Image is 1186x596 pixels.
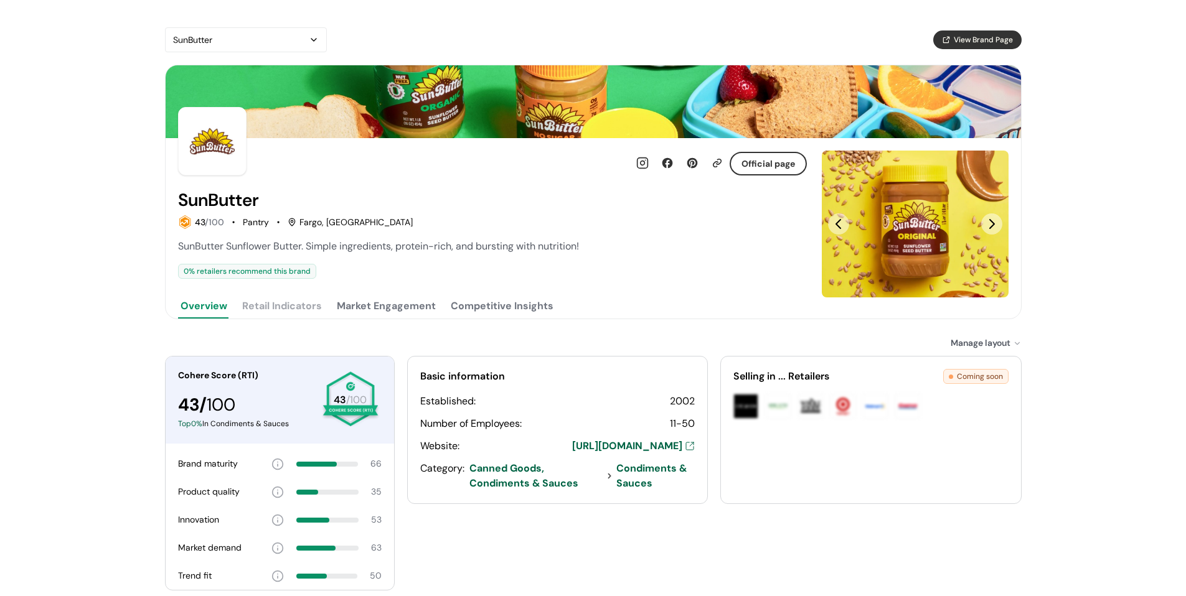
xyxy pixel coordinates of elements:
div: 43 / [178,392,312,418]
div: 2002 [670,394,695,409]
div: Brand maturity [178,457,238,470]
img: Brand Photo [178,107,247,175]
button: Market Engagement [334,294,438,319]
button: View Brand Page [933,30,1022,49]
div: Number of Employees: [420,416,522,431]
div: Trend fit [178,569,212,582]
img: Brand cover image [166,65,1021,138]
span: Condiments & Sauces [616,461,695,491]
div: 35 percent [296,490,359,495]
div: Cohere Score (RTI) [178,369,312,382]
div: In Condiments & Sauces [178,418,312,429]
span: Top 0 % [178,419,202,429]
span: /100 [205,217,224,228]
div: Manage layout [951,337,1022,350]
button: Next Slide [981,213,1002,235]
div: Innovation [178,513,219,526]
div: 35 [371,485,382,498]
span: View Brand Page [954,34,1013,45]
div: 50 percent [296,574,357,579]
div: Slide 1 [822,151,1009,297]
h2: SunButter [178,190,259,210]
div: Selling in ... Retailers [733,369,943,384]
div: 53 [371,513,382,526]
span: 43 [334,393,346,406]
div: Fargo, [GEOGRAPHIC_DATA] [288,216,413,229]
a: [URL][DOMAIN_NAME] [572,439,695,454]
button: Retail Indicators [240,294,324,319]
div: SunButter [173,32,306,47]
div: 66 [370,457,382,470]
div: 11-50 [670,416,695,431]
div: 50 [370,569,382,582]
button: Competitive Insights [448,294,556,319]
button: Official page [730,152,807,175]
div: Established: [420,394,476,409]
div: 63 [371,541,382,554]
span: 43 [195,217,205,228]
div: Category: [420,461,464,491]
div: Carousel [822,151,1009,297]
span: Canned Goods, Condiments & Sauces [469,461,603,491]
img: Slide 0 [822,151,1009,297]
div: 66 percent [296,462,358,467]
div: Basic information [420,369,695,384]
div: Product quality [178,485,240,498]
span: SunButter Sunflower Butter. Simple ingredients, protein-rich, and bursting with nutrition! [178,240,579,253]
button: Overview [178,294,230,319]
div: 53 percent [296,518,359,523]
div: 0 % retailers recommend this brand [178,264,316,279]
div: 63 percent [296,546,359,551]
span: /100 [346,393,367,406]
div: Market demand [178,541,242,554]
div: Pantry [243,216,269,229]
div: Website: [420,439,459,454]
span: 100 [207,393,235,416]
button: Previous Slide [828,213,849,235]
div: Coming soon [943,369,1009,384]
